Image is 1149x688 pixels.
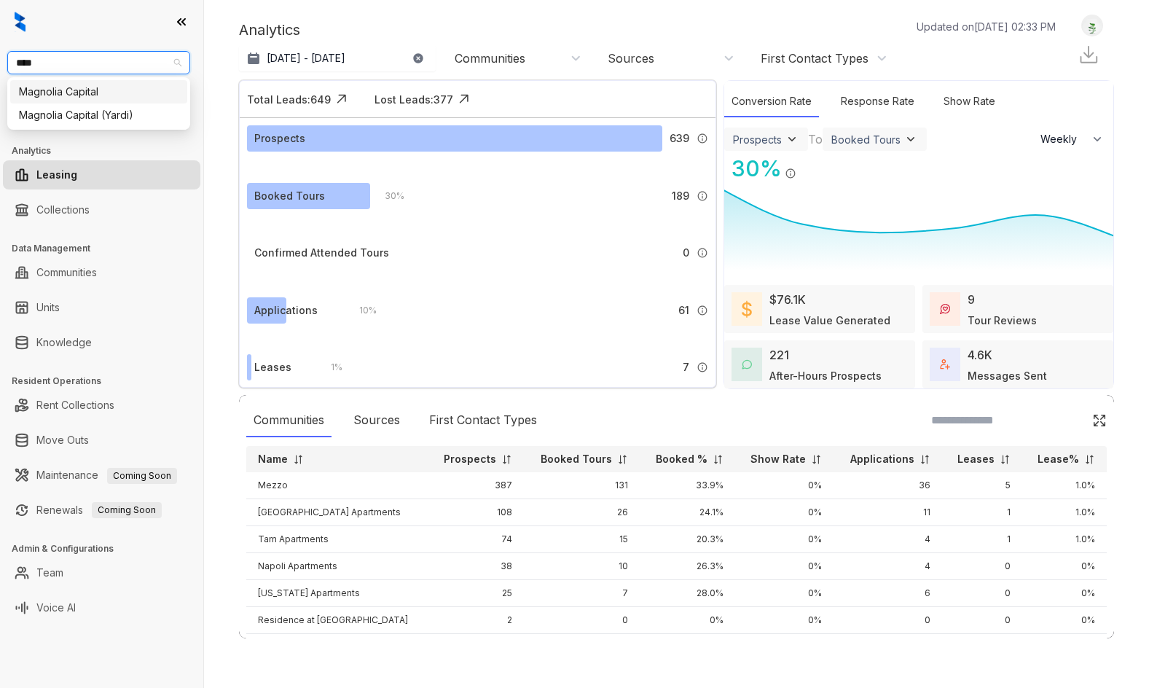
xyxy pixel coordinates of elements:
[374,92,453,107] div: Lost Leads: 377
[957,452,995,466] p: Leases
[246,553,428,580] td: Napoli Apartments
[239,45,436,71] button: [DATE] - [DATE]
[3,258,200,287] li: Communities
[742,359,752,370] img: AfterHoursConversations
[524,553,640,580] td: 10
[246,404,332,437] div: Communities
[834,499,942,526] td: 11
[428,553,524,580] td: 38
[246,580,428,607] td: [US_STATE] Apartments
[735,553,834,580] td: 0%
[428,526,524,553] td: 74
[12,144,203,157] h3: Analytics
[834,86,922,117] div: Response Rate
[246,526,428,553] td: Tam Apartments
[968,313,1037,328] div: Tour Reviews
[796,155,818,176] img: Click Icon
[903,132,918,146] img: ViewFilterArrow
[1092,413,1107,428] img: Click Icon
[640,499,735,526] td: 24.1%
[12,542,203,555] h3: Admin & Configurations
[12,242,203,255] h3: Data Management
[670,130,689,146] span: 639
[1082,18,1102,34] img: UserAvatar
[3,461,200,490] li: Maintenance
[697,305,708,316] img: Info
[942,499,1022,526] td: 1
[1022,499,1107,526] td: 1.0%
[640,634,735,661] td: 0%
[750,452,806,466] p: Show Rate
[10,80,187,103] div: Magnolia Capital
[942,607,1022,634] td: 0
[107,468,177,484] span: Coming Soon
[640,580,735,607] td: 28.0%
[36,496,162,525] a: RenewalsComing Soon
[3,293,200,322] li: Units
[942,553,1022,580] td: 0
[785,168,796,179] img: Info
[92,502,162,518] span: Coming Soon
[683,245,689,261] span: 0
[316,359,342,375] div: 1 %
[36,258,97,287] a: Communities
[834,472,942,499] td: 36
[735,634,834,661] td: 0%
[422,404,544,437] div: First Contact Types
[672,188,689,204] span: 189
[640,472,735,499] td: 33.9%
[834,634,942,661] td: 0
[640,526,735,553] td: 20.3%
[697,361,708,373] img: Info
[428,607,524,634] td: 2
[19,107,179,123] div: Magnolia Capital (Yardi)
[3,328,200,357] li: Knowledge
[246,499,428,526] td: [GEOGRAPHIC_DATA] Apartments
[968,368,1047,383] div: Messages Sent
[769,346,789,364] div: 221
[617,454,628,465] img: sorting
[735,607,834,634] td: 0%
[724,86,819,117] div: Conversion Rate
[940,304,950,314] img: TourReviews
[370,188,404,204] div: 30 %
[811,454,822,465] img: sorting
[808,130,823,148] div: To
[919,454,930,465] img: sorting
[36,391,114,420] a: Rent Collections
[656,452,707,466] p: Booked %
[36,328,92,357] a: Knowledge
[254,359,291,375] div: Leases
[36,426,89,455] a: Move Outs
[1078,44,1099,66] img: Download
[1022,580,1107,607] td: 0%
[501,454,512,465] img: sorting
[444,452,496,466] p: Prospects
[3,98,200,127] li: Leads
[724,152,782,185] div: 30 %
[1062,414,1074,426] img: SearchIcon
[3,195,200,224] li: Collections
[3,558,200,587] li: Team
[3,160,200,189] li: Leasing
[254,130,305,146] div: Prospects
[785,132,799,146] img: ViewFilterArrow
[834,553,942,580] td: 4
[36,593,76,622] a: Voice AI
[831,133,901,146] div: Booked Tours
[940,359,950,370] img: TotalFum
[246,472,428,499] td: Mezzo
[3,496,200,525] li: Renewals
[12,375,203,388] h3: Resident Operations
[258,452,288,466] p: Name
[453,88,475,110] img: Click Icon
[735,472,834,499] td: 0%
[19,84,179,100] div: Magnolia Capital
[1032,126,1113,152] button: Weekly
[1022,553,1107,580] td: 0%
[254,302,318,318] div: Applications
[697,247,708,259] img: Info
[850,452,914,466] p: Applications
[254,188,325,204] div: Booked Tours
[345,302,377,318] div: 10 %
